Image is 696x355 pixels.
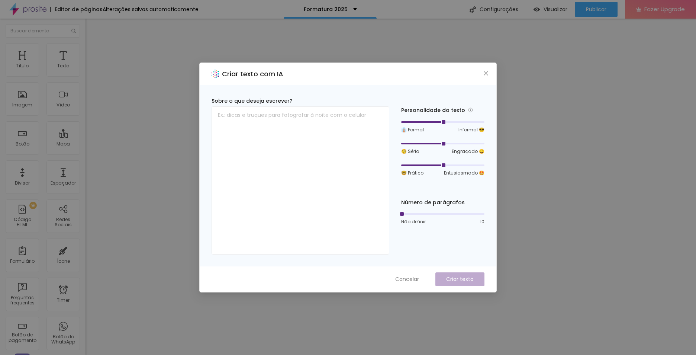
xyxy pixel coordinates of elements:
[395,275,419,283] span: Cancelar
[586,6,606,12] span: Publicar
[444,170,484,176] span: Entusiasmado 🤩
[48,334,78,345] div: Botão do WhatsApp
[50,7,103,12] div: Editor de páginas
[458,127,484,133] span: Informal 😎
[57,141,70,147] div: Mapa
[470,6,476,13] img: Icone
[16,141,29,147] div: Botão
[401,106,484,115] div: Personalidade do texto
[57,63,69,68] div: Texto
[7,332,37,343] div: Botão de pagamento
[575,2,618,17] button: Publicar
[51,180,76,186] div: Espaçador
[534,6,540,13] img: view-1.svg
[212,97,389,105] div: Sobre o que deseja escrever?
[480,218,484,225] span: 10
[10,259,35,264] div: Formulário
[12,102,32,108] div: Imagem
[48,217,78,228] div: Redes Sociais
[6,24,80,38] input: Buscar elemento
[401,127,424,133] span: 👔 Formal
[435,272,484,286] button: Criar texto
[103,7,199,12] div: Alterações salvas automaticamente
[452,148,484,155] span: Engraçado 😄
[57,102,70,108] div: Vídeo
[388,272,426,286] button: Cancelar
[401,148,419,155] span: 🧐 Sério
[644,6,685,12] span: Fazer Upgrade
[401,218,426,225] span: Não definir
[16,63,29,68] div: Título
[57,298,70,303] div: Timer
[401,199,484,207] div: Número de parágrafos
[222,69,283,79] h2: Criar texto com IA
[483,70,489,76] span: close
[15,180,30,186] div: Divisor
[401,170,423,176] span: 🤓 Prático
[7,217,37,228] div: Código HTML
[71,29,76,33] img: Icone
[7,295,37,306] div: Perguntas frequentes
[544,6,567,12] span: Visualizar
[482,70,490,77] button: Close
[526,2,575,17] button: Visualizar
[304,7,348,12] p: Formatura 2025
[57,259,70,264] div: Ícone
[86,19,696,355] iframe: Editor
